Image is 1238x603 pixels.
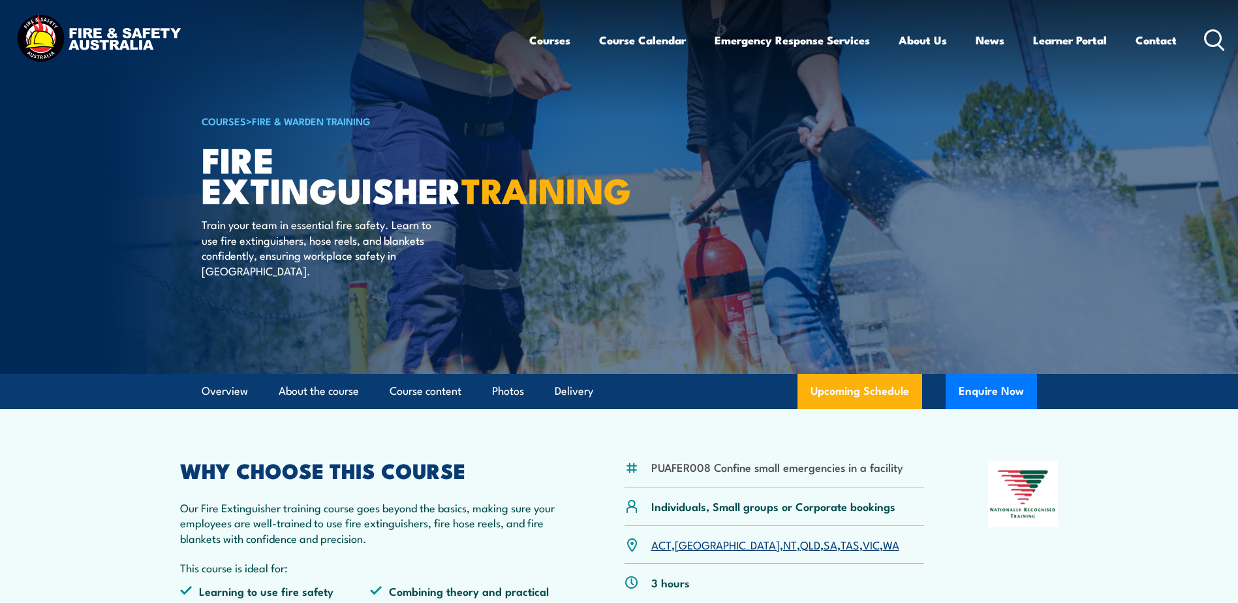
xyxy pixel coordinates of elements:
[555,374,593,409] a: Delivery
[202,144,524,204] h1: Fire Extinguisher
[883,536,899,552] a: WA
[651,536,672,552] a: ACT
[797,374,922,409] a: Upcoming Schedule
[783,536,797,552] a: NT
[390,374,461,409] a: Course content
[202,217,440,278] p: Train your team in essential fire safety. Learn to use fire extinguishers, hose reels, and blanke...
[841,536,859,552] a: TAS
[202,113,524,129] h6: >
[180,461,561,479] h2: WHY CHOOSE THIS COURSE
[824,536,837,552] a: SA
[202,114,246,128] a: COURSES
[988,461,1059,527] img: Nationally Recognised Training logo.
[675,536,780,552] a: [GEOGRAPHIC_DATA]
[899,23,947,57] a: About Us
[651,575,690,590] p: 3 hours
[800,536,820,552] a: QLD
[529,23,570,57] a: Courses
[863,536,880,552] a: VIC
[715,23,870,57] a: Emergency Response Services
[651,459,903,474] li: PUAFER008 Confine small emergencies in a facility
[651,499,895,514] p: Individuals, Small groups or Corporate bookings
[461,162,631,216] strong: TRAINING
[180,560,561,575] p: This course is ideal for:
[946,374,1037,409] button: Enquire Now
[180,500,561,546] p: Our Fire Extinguisher training course goes beyond the basics, making sure your employees are well...
[1136,23,1177,57] a: Contact
[492,374,524,409] a: Photos
[976,23,1004,57] a: News
[202,374,248,409] a: Overview
[651,537,899,552] p: , , , , , , ,
[1033,23,1107,57] a: Learner Portal
[599,23,686,57] a: Course Calendar
[279,374,359,409] a: About the course
[252,114,371,128] a: Fire & Warden Training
